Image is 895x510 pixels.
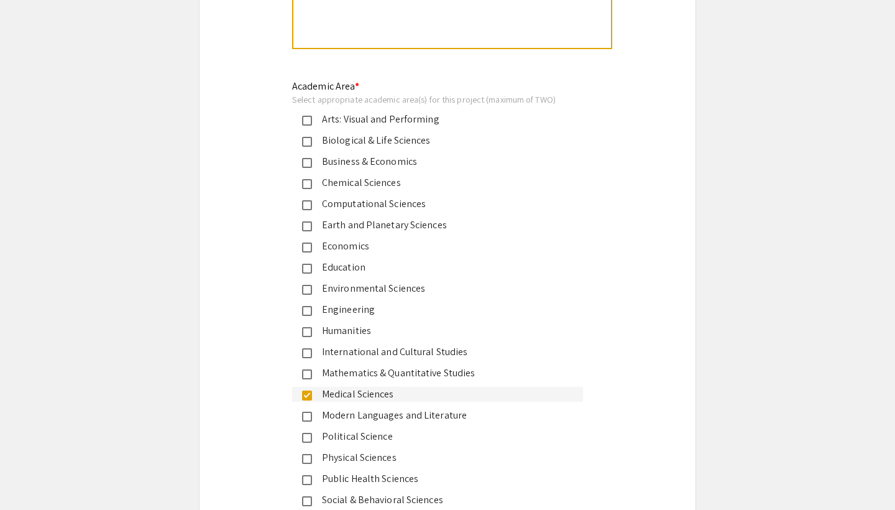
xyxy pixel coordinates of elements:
[312,197,573,211] div: Computational Sciences
[312,493,573,508] div: Social & Behavioral Sciences
[312,387,573,402] div: Medical Sciences
[312,302,573,317] div: Engineering
[312,450,573,465] div: Physical Sciences
[312,323,573,338] div: Humanities
[312,112,573,127] div: Arts: Visual and Performing
[312,366,573,381] div: Mathematics & Quantitative Studies
[312,408,573,423] div: Modern Languages and Literature
[312,218,573,233] div: Earth and Planetary Sciences
[312,133,573,148] div: Biological & Life Sciences
[292,80,359,93] mat-label: Academic Area
[312,429,573,444] div: Political Science
[292,94,583,105] div: Select appropriate academic area(s) for this project (maximum of TWO)
[312,175,573,190] div: Chemical Sciences
[312,239,573,254] div: Economics
[312,260,573,275] div: Education
[312,281,573,296] div: Environmental Sciences
[312,345,573,359] div: International and Cultural Studies
[312,154,573,169] div: Business & Economics
[9,454,53,501] iframe: Chat
[312,471,573,486] div: Public Health Sciences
